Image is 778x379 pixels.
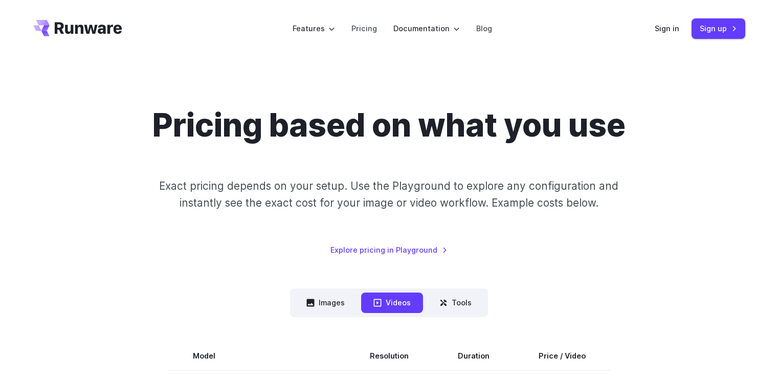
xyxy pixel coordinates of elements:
[345,342,433,370] th: Resolution
[152,106,626,145] h1: Pricing based on what you use
[692,18,745,38] a: Sign up
[393,23,460,34] label: Documentation
[361,293,423,313] button: Videos
[294,293,357,313] button: Images
[433,342,514,370] th: Duration
[33,20,122,36] a: Go to /
[476,23,492,34] a: Blog
[514,342,610,370] th: Price / Video
[330,244,448,256] a: Explore pricing in Playground
[351,23,377,34] a: Pricing
[655,23,679,34] a: Sign in
[168,342,345,370] th: Model
[293,23,335,34] label: Features
[140,177,638,212] p: Exact pricing depends on your setup. Use the Playground to explore any configuration and instantl...
[427,293,484,313] button: Tools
